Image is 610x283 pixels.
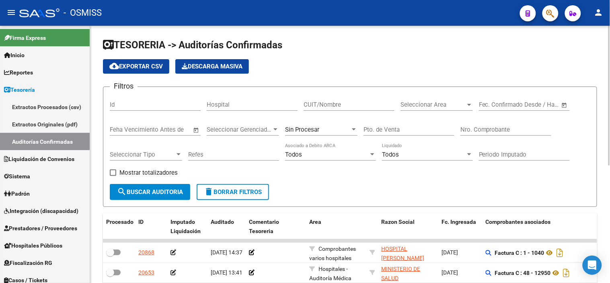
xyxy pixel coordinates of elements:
button: Exportar CSV [103,59,169,74]
button: Borrar Filtros [197,184,269,200]
span: Integración (discapacidad) [4,207,78,215]
span: Firma Express [4,33,46,42]
mat-icon: search [117,187,127,196]
datatable-header-cell: ID [135,213,167,240]
span: Inicio [4,51,25,60]
button: Open calendar [192,126,201,135]
span: Hospitales Públicos [4,241,62,250]
span: Borrar Filtros [204,188,262,196]
button: Buscar Auditoria [110,184,190,200]
h3: Filtros [110,81,138,92]
mat-icon: cloud_download [109,61,119,71]
datatable-header-cell: Imputado Liquidación [167,213,207,240]
span: Auditado [211,219,234,225]
datatable-header-cell: Razon Social [378,213,438,240]
span: Imputado Liquidación [170,219,201,234]
div: - 30999282128 [381,244,435,261]
span: Comprobantes varios hospitales [309,246,356,261]
div: Open Intercom Messenger [583,256,602,275]
datatable-header-cell: Comprobantes asociados [483,213,603,240]
span: Seleccionar Gerenciador [207,126,272,133]
datatable-header-cell: Fc. Ingresada [438,213,483,240]
span: Exportar CSV [109,63,163,70]
i: Descargar documento [555,246,565,259]
span: Sin Procesar [285,126,319,133]
span: [DATE] 14:37 [211,249,242,256]
span: Hospitales - Auditoría Médica [309,266,351,281]
span: Todos [382,151,399,158]
datatable-header-cell: Area [306,213,366,240]
span: - OSMISS [64,4,102,22]
span: Fc. Ingresada [442,219,476,225]
span: Liquidación de Convenios [4,155,74,163]
span: Reportes [4,68,33,77]
span: Prestadores / Proveedores [4,224,77,233]
datatable-header-cell: Procesado [103,213,135,240]
div: 20868 [138,248,154,257]
span: Mostrar totalizadores [119,168,178,178]
span: Fiscalización RG [4,258,52,267]
span: Sistema [4,172,30,181]
span: [DATE] [442,249,458,256]
div: - 30999257182 [381,264,435,281]
span: Descarga Masiva [182,63,242,70]
span: Padrón [4,189,30,198]
span: MINISTERIO DE SALUD [381,266,420,281]
app-download-masive: Descarga masiva de comprobantes (adjuntos) [175,59,249,74]
span: Tesorería [4,85,35,94]
span: Comentario Tesoreria [249,219,279,234]
mat-icon: delete [204,187,214,196]
button: Descarga Masiva [175,59,249,74]
span: Seleccionar Tipo [110,151,175,158]
span: Procesado [106,219,134,225]
mat-icon: person [594,8,604,17]
span: [DATE] 13:41 [211,269,242,276]
span: Buscar Auditoria [117,188,183,196]
i: Descargar documento [561,266,572,279]
input: Fecha inicio [479,101,511,108]
strong: Factura C : 48 - 12950 [495,270,551,276]
span: TESORERIA -> Auditorías Confirmadas [103,39,282,51]
span: [DATE] [442,269,458,276]
span: Todos [285,151,302,158]
span: Seleccionar Area [401,101,466,108]
span: HOSPITAL [PERSON_NAME] [381,246,424,261]
span: Comprobantes asociados [486,219,551,225]
input: Fecha fin [519,101,558,108]
mat-icon: menu [6,8,16,17]
div: 20653 [138,268,154,277]
strong: Factura C : 1 - 1040 [495,250,544,256]
datatable-header-cell: Auditado [207,213,246,240]
span: Area [309,219,321,225]
datatable-header-cell: Comentario Tesoreria [246,213,306,240]
button: Open calendar [560,101,569,110]
span: ID [138,219,144,225]
span: Razon Social [381,219,415,225]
